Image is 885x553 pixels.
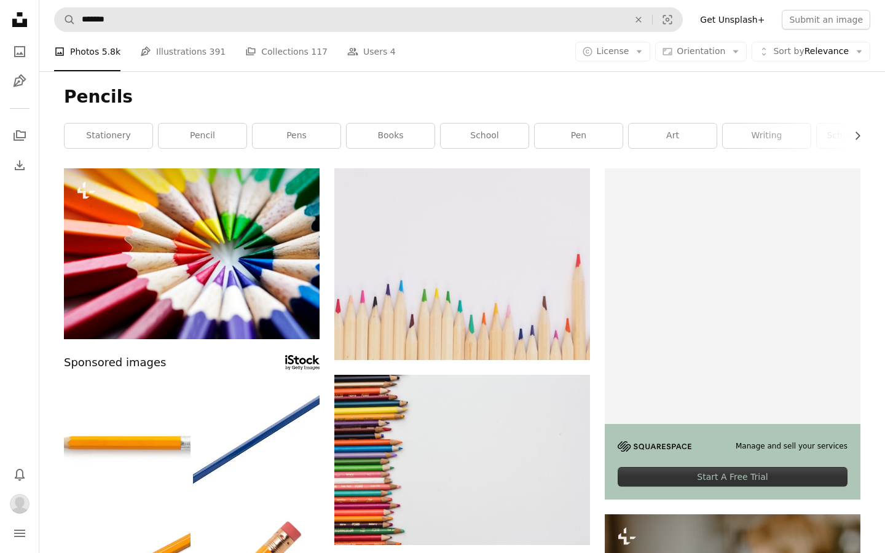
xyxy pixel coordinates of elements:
a: pens [253,124,340,148]
a: Illustrations [7,69,32,93]
a: Download History [7,153,32,178]
a: Get Unsplash+ [693,10,772,29]
a: pen [535,124,623,148]
span: Orientation [677,46,725,56]
a: Collections [7,124,32,148]
button: Submit an image [782,10,870,29]
button: Orientation [655,42,747,61]
a: colored pencil lined up on top of white surface [334,258,590,269]
a: stationery [65,124,152,148]
button: Menu [7,521,32,546]
a: Collections 117 [245,32,328,71]
img: Yellow Pencil [64,379,191,506]
button: Visual search [653,8,682,31]
span: Sponsored images [64,354,166,372]
button: License [575,42,651,61]
h1: Pencils [64,86,860,108]
span: Relevance [773,45,849,58]
img: pile of color pencils [334,375,590,545]
a: Closeup of colorful color pencil stationery [64,248,320,259]
span: License [597,46,629,56]
a: Manage and sell your servicesStart A Free Trial [605,168,860,500]
button: scroll list to the right [846,124,860,148]
a: Users 4 [347,32,396,71]
a: art [629,124,717,148]
span: 4 [390,45,396,58]
a: school [441,124,529,148]
img: colored pencil lined up on top of white surface [334,168,590,360]
button: Search Unsplash [55,8,76,31]
button: Notifications [7,462,32,487]
img: Closeup of colorful color pencil stationery [64,168,320,339]
span: Sort by [773,46,804,56]
div: Start A Free Trial [618,467,848,487]
span: 391 [210,45,226,58]
img: Blue pencil [193,379,320,506]
form: Find visuals sitewide [54,7,683,32]
button: Profile [7,492,32,516]
a: pencil [159,124,246,148]
span: 117 [311,45,328,58]
button: Clear [625,8,652,31]
a: writing [723,124,811,148]
a: books [347,124,435,148]
a: Photos [7,39,32,64]
a: pile of color pencils [334,454,590,465]
a: Home — Unsplash [7,7,32,34]
img: Avatar of user Mary Opio-Göres [10,494,29,514]
button: Sort byRelevance [752,42,870,61]
img: file-1705255347840-230a6ab5bca9image [618,441,691,452]
a: Illustrations 391 [140,32,226,71]
span: Manage and sell your services [736,441,848,452]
